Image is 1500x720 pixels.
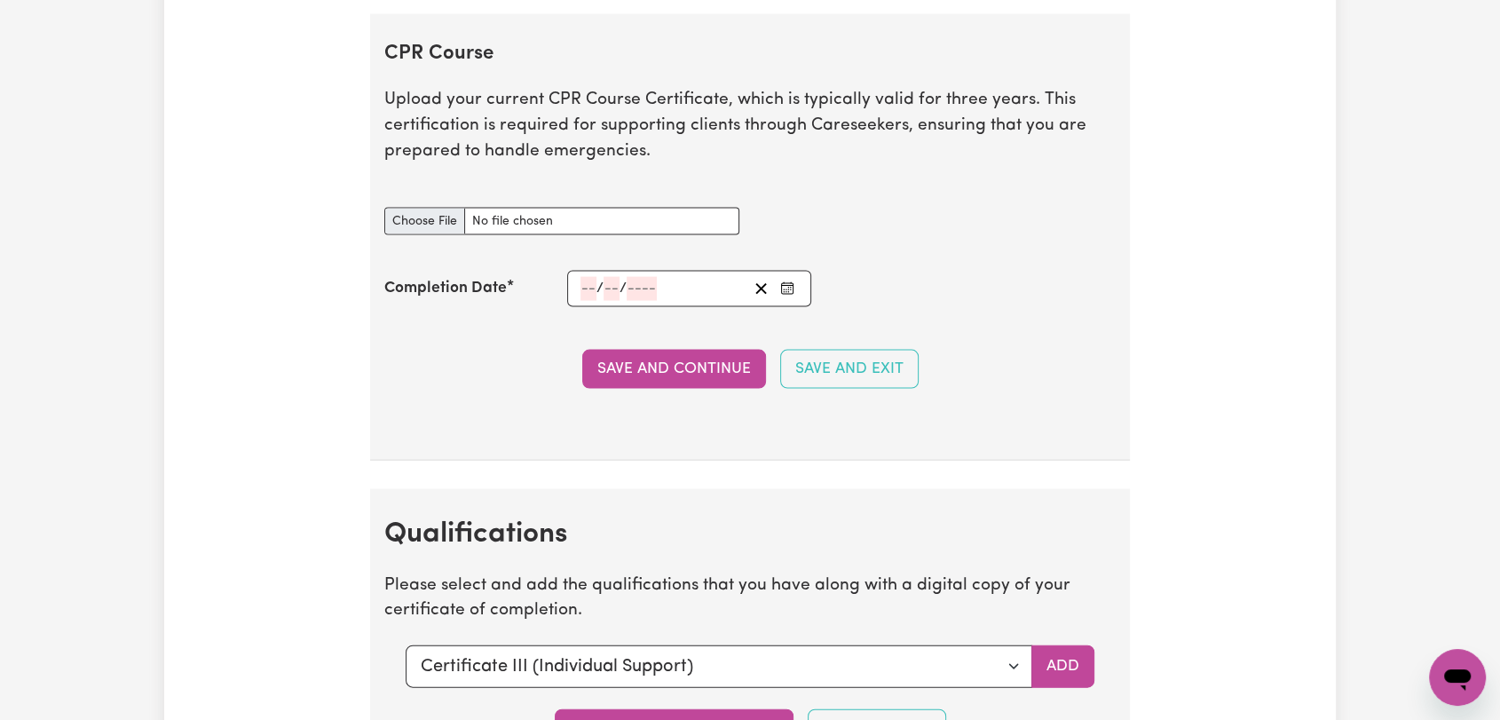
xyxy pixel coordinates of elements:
[384,277,507,300] label: Completion Date
[1031,645,1094,688] button: Add selected qualification
[627,277,657,301] input: ----
[580,277,596,301] input: --
[620,281,627,297] span: /
[384,88,1116,164] p: Upload your current CPR Course Certificate, which is typically valid for three years. This certif...
[384,574,1116,625] p: Please select and add the qualifications that you have along with a digital copy of your certific...
[596,281,604,297] span: /
[1429,649,1486,706] iframe: Button to launch messaging window
[747,277,775,301] button: Clear date
[604,277,620,301] input: --
[775,277,800,301] button: Enter the Completion Date of your CPR Course
[384,518,1116,551] h2: Qualifications
[780,350,919,389] button: Save and Exit
[582,350,766,389] button: Save and Continue
[384,43,1116,67] h2: CPR Course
